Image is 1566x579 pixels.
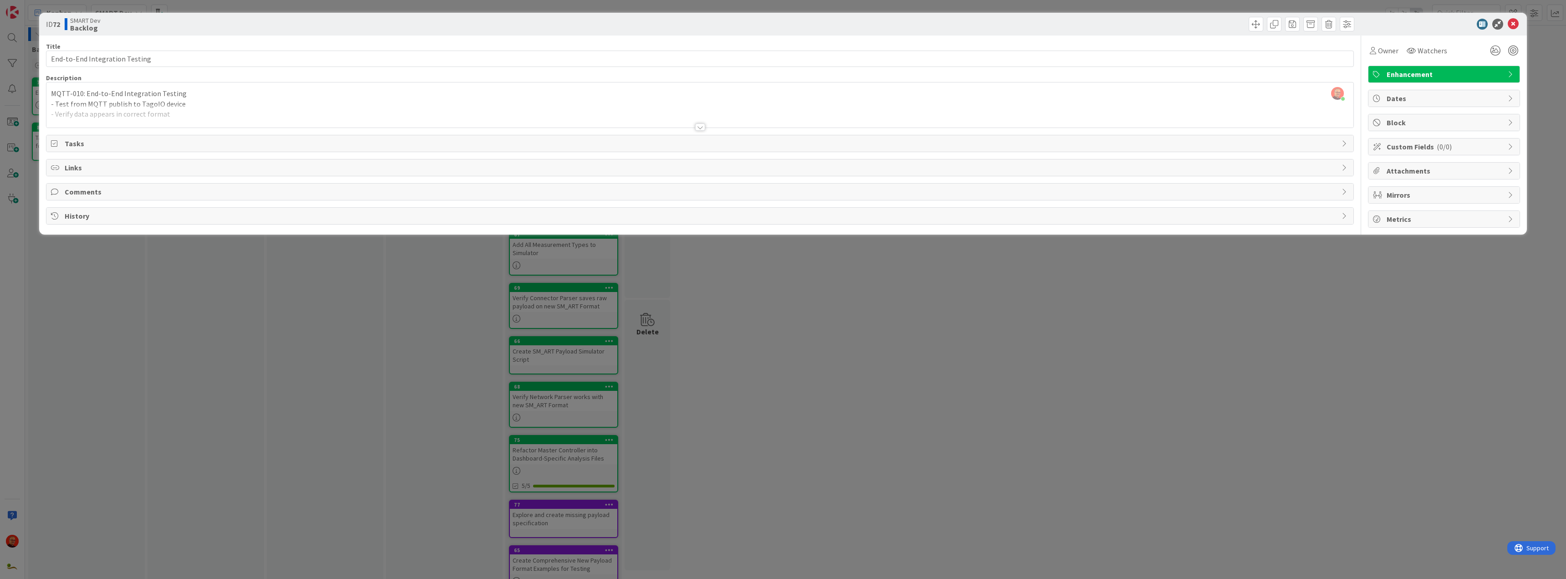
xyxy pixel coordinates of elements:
span: Watchers [1418,45,1447,56]
label: Title [46,42,61,51]
span: Support [19,1,41,12]
span: Enhancement [1387,69,1503,80]
img: ACg8ocI49K8iO9pJFs7GFLvGnGQz901OBmyJ3JkfvHyJa0hNDQwfFdJr=s96-c [1331,87,1344,100]
span: Attachments [1387,165,1503,176]
b: Backlog [70,24,101,31]
span: Metrics [1387,214,1503,225]
span: Owner [1378,45,1398,56]
span: Comments [65,186,1337,197]
input: type card name here... [46,51,1354,67]
p: - Test from MQTT publish to TagoIO device [51,99,1349,109]
span: History [65,210,1337,221]
span: ID [46,19,60,30]
span: Links [65,162,1337,173]
span: ( 0/0 ) [1437,142,1452,151]
span: Tasks [65,138,1337,149]
p: MQTT-010: End-to-End Integration Testing [51,88,1349,99]
b: 72 [53,20,60,29]
span: Mirrors [1387,190,1503,200]
span: Description [46,74,81,82]
span: SMART Dev [70,17,101,24]
span: Block [1387,117,1503,128]
span: Custom Fields [1387,141,1503,152]
span: Dates [1387,93,1503,104]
